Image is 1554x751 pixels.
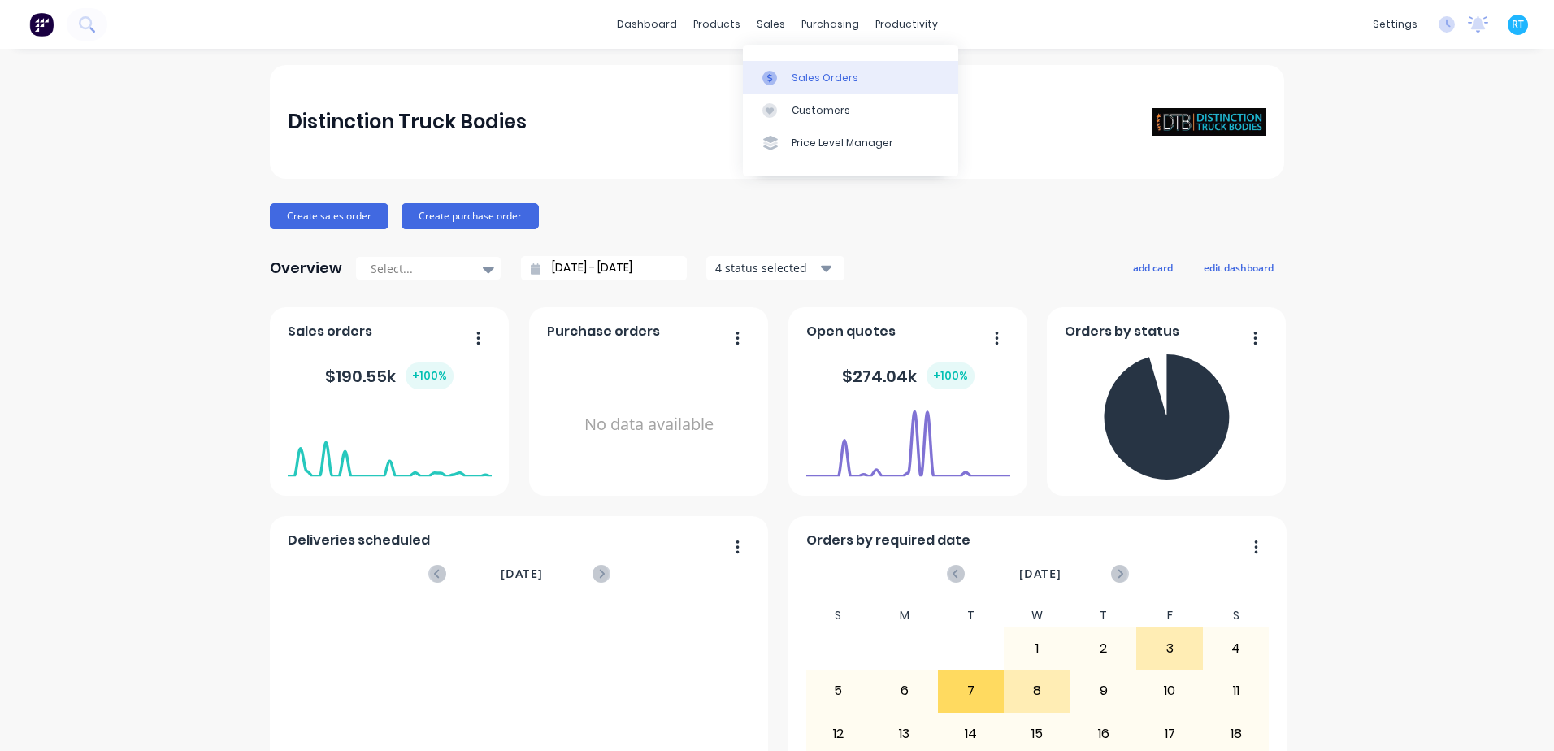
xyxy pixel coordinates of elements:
span: Purchase orders [547,322,660,341]
div: sales [749,12,793,37]
div: W [1004,604,1070,627]
div: T [1070,604,1137,627]
div: 1 [1005,628,1070,669]
span: Orders by status [1065,322,1179,341]
button: edit dashboard [1193,257,1284,278]
span: RT [1512,17,1524,32]
div: $ 274.04k [842,362,975,389]
div: 10 [1137,671,1202,711]
div: 8 [1005,671,1070,711]
div: $ 190.55k [325,362,454,389]
div: 3 [1137,628,1202,669]
a: Sales Orders [743,61,958,93]
button: Create sales order [270,203,388,229]
a: Price Level Manager [743,127,958,159]
span: Sales orders [288,322,372,341]
div: + 100 % [406,362,454,389]
div: settings [1365,12,1426,37]
div: M [871,604,938,627]
div: 2 [1071,628,1136,669]
a: dashboard [609,12,685,37]
div: Customers [792,103,850,118]
div: Distinction Truck Bodies [288,106,527,138]
div: S [1203,604,1270,627]
div: productivity [867,12,946,37]
a: Customers [743,94,958,127]
span: [DATE] [1019,565,1061,583]
div: 6 [872,671,937,711]
button: add card [1122,257,1183,278]
div: purchasing [793,12,867,37]
div: No data available [547,348,751,501]
button: 4 status selected [706,256,844,280]
div: 4 [1204,628,1269,669]
div: Sales Orders [792,71,858,85]
span: Open quotes [806,322,896,341]
span: [DATE] [501,565,543,583]
div: S [805,604,872,627]
div: products [685,12,749,37]
div: Overview [270,252,342,284]
div: T [938,604,1005,627]
div: 9 [1071,671,1136,711]
div: 7 [939,671,1004,711]
div: 4 status selected [715,259,818,276]
div: 11 [1204,671,1269,711]
img: Factory [29,12,54,37]
button: Create purchase order [402,203,539,229]
img: Distinction Truck Bodies [1152,108,1266,137]
div: + 100 % [927,362,975,389]
div: Price Level Manager [792,136,893,150]
div: 5 [806,671,871,711]
div: F [1136,604,1203,627]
